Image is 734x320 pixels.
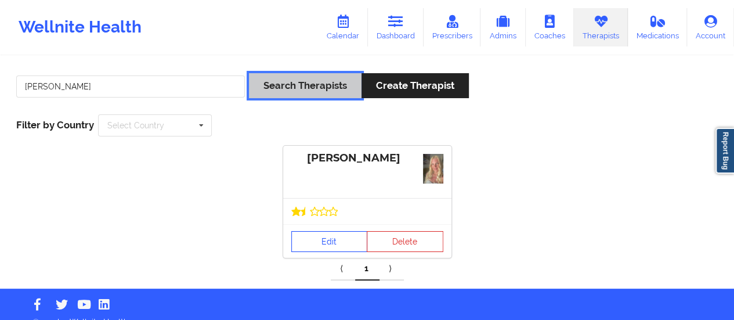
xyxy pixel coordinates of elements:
div: [PERSON_NAME] [291,152,443,165]
span: Filter by Country [16,119,94,131]
a: Coaches [526,8,574,46]
a: Report Bug [715,128,734,174]
a: Dashboard [368,8,424,46]
a: Previous item [331,257,355,281]
img: 164b4a26-df09-4f12-b0f5-da3efb37c807356AE817-1560-4D0D-9578-E02A84A4B6ED.jpeg [423,154,443,184]
a: Therapists [574,8,628,46]
div: Pagination Navigation [331,257,404,281]
a: Admins [480,8,526,46]
input: Search Keywords [16,75,245,98]
button: Search Therapists [249,73,361,98]
button: Delete [367,231,443,252]
a: 1 [355,257,379,281]
a: Next item [379,257,404,281]
a: Prescribers [424,8,481,46]
a: Edit [291,231,368,252]
button: Create Therapist [361,73,469,98]
a: Medications [628,8,688,46]
a: Account [687,8,734,46]
div: Select Country [107,121,164,130]
a: Calendar [318,8,368,46]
